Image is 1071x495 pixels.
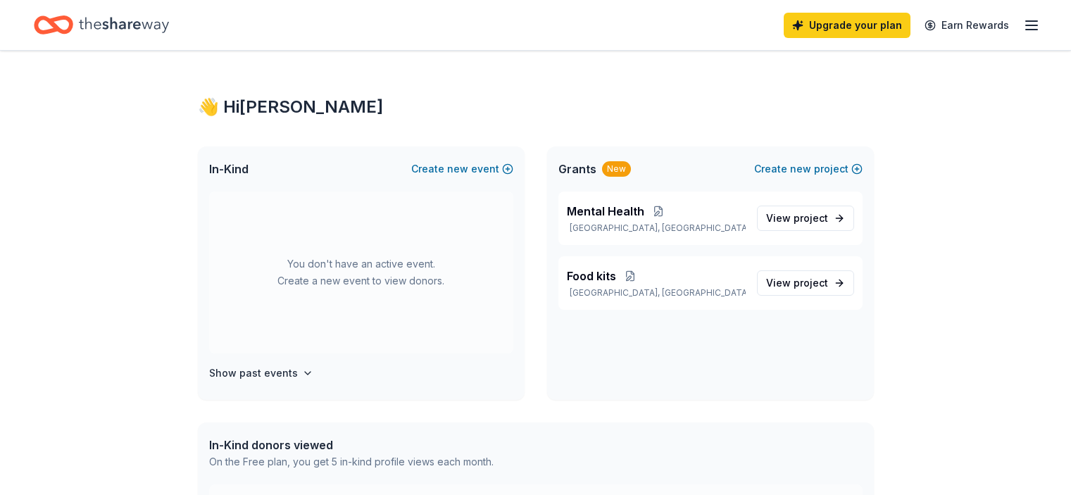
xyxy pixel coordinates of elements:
div: On the Free plan, you get 5 in-kind profile views each month. [209,453,494,470]
span: project [794,212,828,224]
a: View project [757,270,854,296]
p: [GEOGRAPHIC_DATA], [GEOGRAPHIC_DATA] [567,287,746,299]
span: In-Kind [209,161,249,177]
span: Mental Health [567,203,644,220]
span: View [766,210,828,227]
span: project [794,277,828,289]
div: 👋 Hi [PERSON_NAME] [198,96,874,118]
p: [GEOGRAPHIC_DATA], [GEOGRAPHIC_DATA] [567,223,746,234]
button: Createnewproject [754,161,863,177]
span: Food kits [567,268,616,284]
div: New [602,161,631,177]
span: View [766,275,828,292]
a: Earn Rewards [916,13,1017,38]
a: Upgrade your plan [784,13,910,38]
div: You don't have an active event. Create a new event to view donors. [209,192,513,353]
div: In-Kind donors viewed [209,437,494,453]
span: Grants [558,161,596,177]
button: Show past events [209,365,313,382]
h4: Show past events [209,365,298,382]
span: new [447,161,468,177]
button: Createnewevent [411,161,513,177]
span: new [790,161,811,177]
a: Home [34,8,169,42]
a: View project [757,206,854,231]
